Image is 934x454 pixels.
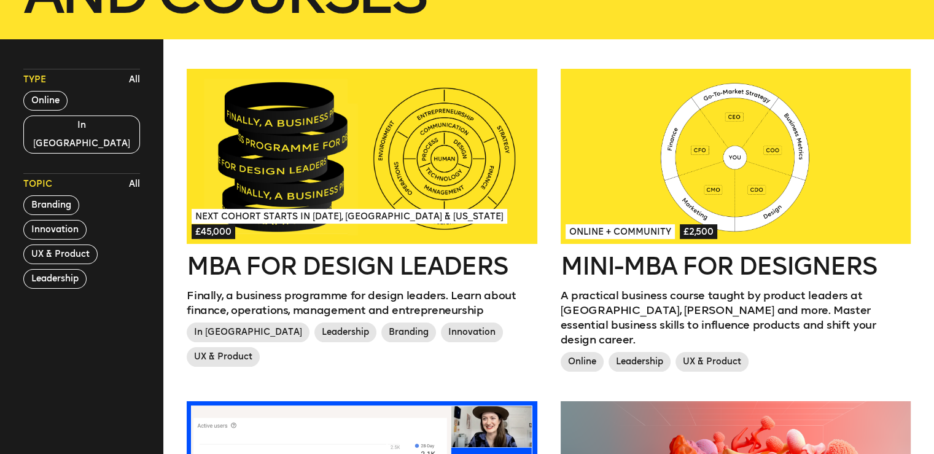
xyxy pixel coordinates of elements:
[23,269,87,289] button: Leadership
[23,195,79,215] button: Branding
[23,245,98,264] button: UX & Product
[23,220,87,240] button: Innovation
[314,323,376,342] span: Leadership
[441,323,503,342] span: Innovation
[126,71,143,89] button: All
[187,254,537,278] h2: MBA for Design Leaders
[23,178,52,190] span: Topic
[192,224,235,239] span: £45,000
[561,254,911,278] h2: Mini-MBA for Designers
[23,115,140,154] button: In [GEOGRAPHIC_DATA]
[187,69,537,372] a: Next Cohort Starts in [DATE], [GEOGRAPHIC_DATA] & [US_STATE]£45,000MBA for Design LeadersFinally,...
[561,288,911,347] p: A practical business course taught by product leaders at [GEOGRAPHIC_DATA], [PERSON_NAME] and mor...
[675,352,749,372] span: UX & Product
[566,224,675,239] span: Online + Community
[126,175,143,194] button: All
[23,74,46,86] span: Type
[23,91,68,111] button: Online
[609,352,671,372] span: Leadership
[187,323,309,342] span: In [GEOGRAPHIC_DATA]
[680,224,717,239] span: £2,500
[561,69,911,377] a: Online + Community£2,500Mini-MBA for DesignersA practical business course taught by product leade...
[561,352,604,372] span: Online
[192,209,507,224] span: Next Cohort Starts in [DATE], [GEOGRAPHIC_DATA] & [US_STATE]
[187,288,537,318] p: Finally, a business programme for design leaders. Learn about finance, operations, management and...
[381,323,436,342] span: Branding
[187,347,260,367] span: UX & Product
